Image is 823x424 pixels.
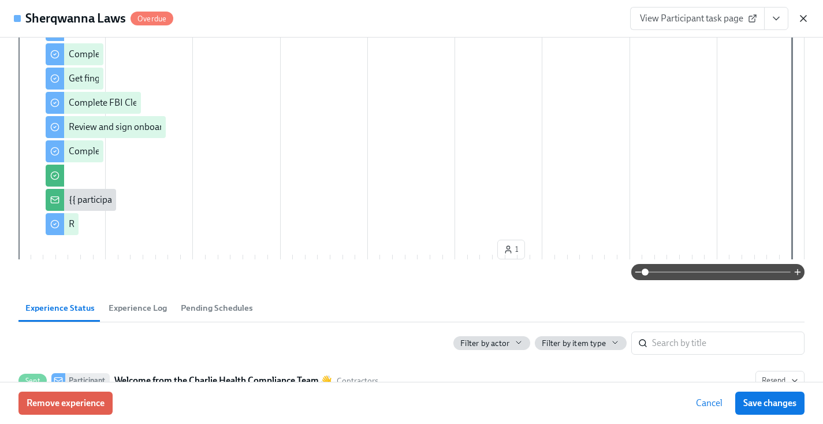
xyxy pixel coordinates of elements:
[542,338,606,349] span: Filter by item type
[652,332,805,355] input: Search by title
[69,194,304,206] div: {{ participant.fullName }} has filled out the onboarding form
[453,336,530,350] button: Filter by actor
[696,397,723,409] span: Cancel
[27,397,105,409] span: Remove experience
[18,392,113,415] button: Remove experience
[497,240,525,259] button: 1
[25,302,95,315] span: Experience Status
[735,392,805,415] button: Save changes
[337,375,378,386] span: This message uses the "Contractors" audience
[630,7,765,30] a: View Participant task page
[65,373,110,388] div: Participant
[640,13,755,24] span: View Participant task page
[743,397,796,409] span: Save changes
[688,392,731,415] button: Cancel
[764,7,788,30] button: View task page
[69,145,192,158] div: Complete your Docusign forms
[69,218,282,230] div: Register on the [US_STATE] [MEDICAL_DATA] website
[755,371,805,390] button: SentParticipantWelcome from the Charlie Health Compliance Team 👋ContractorsSent on[DATE]
[18,377,47,385] span: Sent
[460,338,509,349] span: Filter by actor
[762,375,798,386] span: Resend
[131,14,173,23] span: Overdue
[69,72,137,85] div: Get fingerprinted
[69,121,327,133] div: Review and sign onboarding paperwork in [GEOGRAPHIC_DATA]
[69,96,293,109] div: Complete FBI Clearance Screening AFTER Fingerprinting
[504,244,519,255] span: 1
[109,302,167,315] span: Experience Log
[114,374,332,388] strong: Welcome from the Charlie Health Compliance Team 👋
[69,48,188,61] div: Complete your drug screening
[25,10,126,27] h4: Sherqwanna Laws
[535,336,627,350] button: Filter by item type
[181,302,253,315] span: Pending Schedules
